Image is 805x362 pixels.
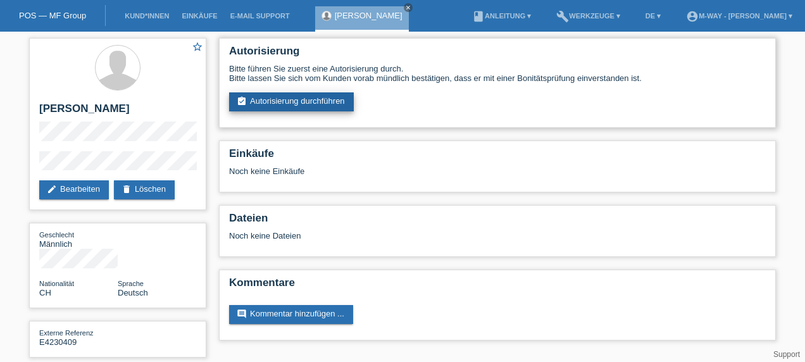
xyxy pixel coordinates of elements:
a: E-Mail Support [224,12,296,20]
i: star_border [192,41,203,53]
div: E4230409 [39,328,118,347]
div: Bitte führen Sie zuerst eine Autorisierung durch. Bitte lassen Sie sich vom Kunden vorab mündlich... [229,64,766,83]
span: Nationalität [39,280,74,287]
i: close [405,4,411,11]
i: build [556,10,569,23]
a: deleteLöschen [114,180,175,199]
a: bookAnleitung ▾ [466,12,537,20]
h2: Dateien [229,212,766,231]
div: Noch keine Dateien [229,231,616,240]
a: Kund*innen [118,12,175,20]
a: editBearbeiten [39,180,109,199]
a: close [404,3,413,12]
h2: Einkäufe [229,147,766,166]
span: Geschlecht [39,231,74,239]
i: book [472,10,485,23]
i: edit [47,184,57,194]
span: Externe Referenz [39,329,94,337]
a: commentKommentar hinzufügen ... [229,305,353,324]
h2: [PERSON_NAME] [39,103,196,122]
a: assignment_turned_inAutorisierung durchführen [229,92,354,111]
i: delete [122,184,132,194]
i: assignment_turned_in [237,96,247,106]
span: Schweiz [39,288,51,297]
a: DE ▾ [639,12,667,20]
a: star_border [192,41,203,54]
h2: Kommentare [229,277,766,296]
div: Männlich [39,230,118,249]
a: buildWerkzeuge ▾ [550,12,627,20]
a: account_circlem-way - [PERSON_NAME] ▾ [680,12,799,20]
a: Einkäufe [175,12,223,20]
span: Deutsch [118,288,148,297]
span: Sprache [118,280,144,287]
a: POS — MF Group [19,11,86,20]
div: Noch keine Einkäufe [229,166,766,185]
h2: Autorisierung [229,45,766,64]
a: Support [773,350,800,359]
i: comment [237,309,247,319]
i: account_circle [686,10,699,23]
a: [PERSON_NAME] [335,11,403,20]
